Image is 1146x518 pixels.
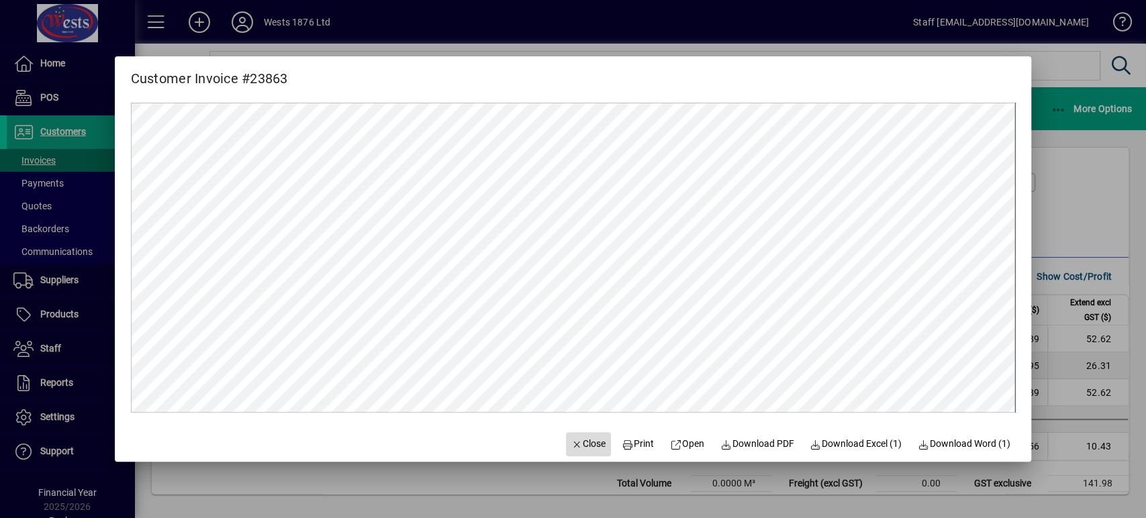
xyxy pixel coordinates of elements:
button: Download Excel (1) [804,432,907,456]
span: Download Word (1) [918,437,1010,451]
span: Download Excel (1) [810,437,902,451]
h2: Customer Invoice #23863 [115,56,304,89]
span: Open [670,437,704,451]
span: Download PDF [720,437,794,451]
span: Print [622,437,655,451]
span: Close [571,437,606,451]
button: Print [616,432,659,456]
button: Close [566,432,612,456]
button: Download Word (1) [912,432,1016,456]
a: Download PDF [715,432,800,456]
a: Open [665,432,710,456]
